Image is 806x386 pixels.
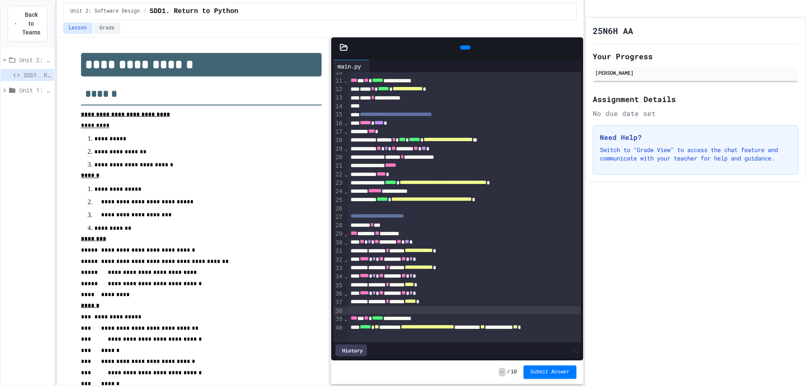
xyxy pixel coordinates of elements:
div: main.py [333,62,365,71]
div: 14 [333,102,344,111]
div: main.py [333,60,370,72]
span: / [507,369,510,375]
span: 10 [511,369,517,375]
div: 23 [333,179,344,187]
h3: Need Help? [600,132,791,142]
span: Fold line [344,128,348,135]
div: 38 [333,307,344,315]
h2: Your Progress [593,50,798,62]
div: 28 [333,221,344,230]
div: 30 [333,239,344,247]
div: 20 [333,153,344,162]
div: 16 [333,119,344,128]
button: Back to Teams [8,6,47,42]
div: 15 [333,110,344,119]
div: 32 [333,256,344,264]
div: 19 [333,145,344,153]
span: Unit 1: Web Design [19,86,51,95]
div: 29 [333,230,344,238]
div: 17 [333,128,344,136]
span: Fold line [344,145,348,152]
span: Fold line [344,239,348,246]
div: 25 [333,196,344,205]
span: SDD1. Return to Python [24,71,51,79]
h1: 25N6H AA [593,25,633,37]
p: Switch to "Grade View" to access the chat feature and communicate with your teacher for help and ... [600,146,791,163]
div: 21 [333,162,344,170]
div: 12 [333,85,344,94]
h2: Assignment Details [593,93,798,105]
span: SDD1. Return to Python [149,6,238,16]
div: 36 [333,290,344,298]
div: 35 [333,281,344,290]
div: 39 [333,315,344,323]
span: Fold line [344,77,348,84]
span: Fold line [344,256,348,263]
span: Unit 2: Software Design [71,8,140,15]
span: Unit 2: Software Design [19,55,51,64]
button: Submit Answer [523,365,576,379]
span: Fold line [344,188,348,195]
div: 33 [333,264,344,273]
span: Fold line [344,290,348,297]
span: Fold line [344,273,348,280]
div: 18 [333,136,344,144]
span: Fold line [344,315,348,322]
div: 31 [333,247,344,255]
div: 34 [333,273,344,281]
div: No due date set [593,108,798,118]
div: 22 [333,171,344,179]
div: 27 [333,213,344,221]
div: 37 [333,298,344,307]
span: Fold line [344,231,348,237]
div: [PERSON_NAME] [595,69,796,76]
button: Grade [94,23,120,34]
span: Submit Answer [530,369,570,375]
div: 11 [333,77,344,85]
span: Back to Teams [22,11,40,37]
div: 26 [333,205,344,213]
div: 24 [333,187,344,196]
div: 10 [333,68,344,77]
div: 13 [333,94,344,102]
span: Fold line [344,120,348,126]
span: / [143,8,146,15]
button: Lesson [63,23,92,34]
div: 40 [333,324,344,341]
div: History [335,344,367,356]
span: - [499,368,505,376]
span: Fold line [344,171,348,178]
